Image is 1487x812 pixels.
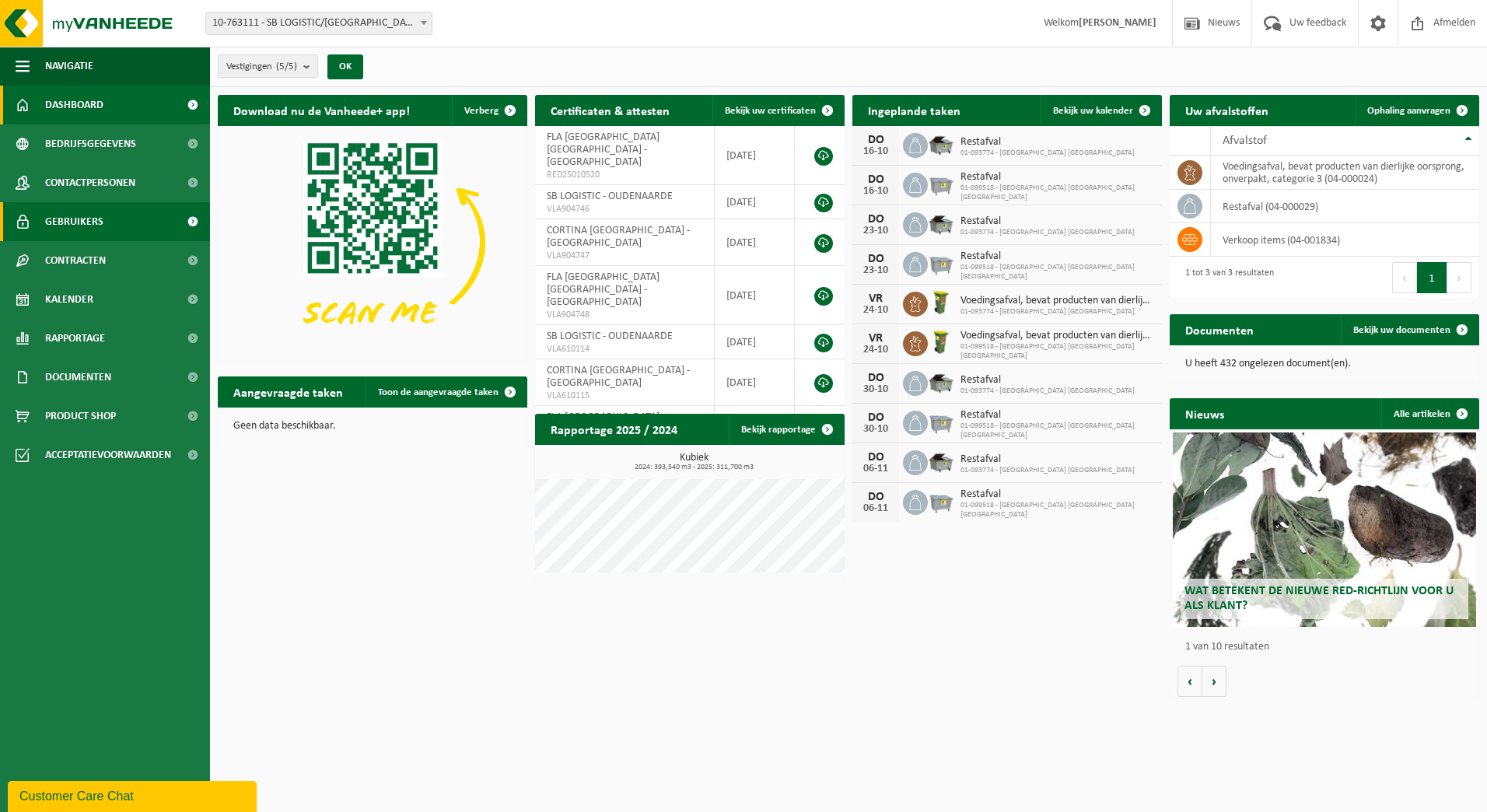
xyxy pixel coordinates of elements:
[535,414,693,444] h2: Rapportage 2025 / 2024
[860,332,891,345] div: VR
[960,295,1154,307] span: Voedingsafval, bevat producten van dierlijke oorsprong, onverpakt, categorie 3
[547,343,702,355] span: VLA610114
[1355,95,1478,126] a: Ophaling aanvragen
[860,372,891,384] div: DO
[860,292,891,305] div: VR
[1211,156,1479,190] td: voedingsafval, bevat producten van dierlijke oorsprong, onverpakt, categorie 3 (04-000024)
[960,263,1154,282] span: 01-099518 - [GEOGRAPHIC_DATA] [GEOGRAPHIC_DATA] [GEOGRAPHIC_DATA]
[366,376,526,408] a: Toon de aangevraagde taken
[860,213,891,226] div: DO
[1341,314,1478,345] a: Bekijk uw documenten
[1079,17,1156,29] strong: [PERSON_NAME]
[45,202,103,241] span: Gebruikers
[218,54,318,78] button: Vestigingen(5/5)
[547,203,702,215] span: VLA904746
[960,453,1135,466] span: Restafval
[45,397,116,436] span: Product Shop
[928,369,954,395] img: WB-5000-GAL-GY-01
[960,409,1154,422] span: Restafval
[860,226,891,236] div: 23-10
[205,12,432,35] span: 10-763111 - SB LOGISTIC/CORTINA/FLA
[928,289,954,316] img: WB-0060-HPE-GN-50
[1184,585,1454,612] span: Wat betekent de nieuwe RED-richtlijn voor u als klant?
[928,131,954,157] img: WB-5000-GAL-GY-01
[547,365,690,389] span: CORTINA [GEOGRAPHIC_DATA] - [GEOGRAPHIC_DATA]
[233,421,512,432] p: Geen data beschikbaar.
[547,271,660,308] span: FLA [GEOGRAPHIC_DATA] [GEOGRAPHIC_DATA] - [GEOGRAPHIC_DATA]
[860,146,891,157] div: 16-10
[1392,262,1417,293] button: Previous
[1381,398,1478,429] a: Alle artikelen
[226,55,297,79] span: Vestigingen
[543,453,845,471] h3: Kubiek
[860,305,891,316] div: 24-10
[715,266,796,325] td: [DATE]
[45,241,106,280] span: Contracten
[378,387,499,397] span: Toon de aangevraagde taken
[960,250,1154,263] span: Restafval
[960,136,1135,149] span: Restafval
[860,464,891,474] div: 06-11
[1173,432,1476,627] a: Wat betekent de nieuwe RED-richtlijn voor u als klant?
[928,250,954,276] img: WB-2500-GAL-GY-01
[928,170,954,197] img: WB-2500-GAL-GY-01
[860,186,891,197] div: 16-10
[8,778,260,812] iframe: chat widget
[960,466,1135,475] span: 01-093774 - [GEOGRAPHIC_DATA] [GEOGRAPHIC_DATA]
[860,411,891,424] div: DO
[960,342,1154,361] span: 01-099518 - [GEOGRAPHIC_DATA] [GEOGRAPHIC_DATA] [GEOGRAPHIC_DATA]
[276,61,297,72] count: (5/5)
[715,219,796,266] td: [DATE]
[860,503,891,514] div: 06-11
[1223,135,1267,147] span: Afvalstof
[218,376,359,407] h2: Aangevraagde taken
[960,374,1135,387] span: Restafval
[45,436,171,474] span: Acceptatievoorwaarden
[45,319,105,358] span: Rapportage
[218,95,425,125] h2: Download nu de Vanheede+ app!
[960,215,1135,228] span: Restafval
[715,126,796,185] td: [DATE]
[928,448,954,474] img: WB-5000-GAL-GY-01
[547,169,702,181] span: RED25010520
[960,307,1154,317] span: 01-093774 - [GEOGRAPHIC_DATA] [GEOGRAPHIC_DATA]
[464,106,499,116] span: Verberg
[928,210,954,236] img: WB-5000-GAL-GY-01
[1170,95,1284,125] h2: Uw afvalstoffen
[960,184,1154,202] span: 01-099518 - [GEOGRAPHIC_DATA] [GEOGRAPHIC_DATA] [GEOGRAPHIC_DATA]
[928,488,954,514] img: WB-2500-GAL-GY-01
[860,451,891,464] div: DO
[547,191,673,202] span: SB LOGISTIC - OUDENAARDE
[547,390,702,402] span: VLA610115
[960,228,1135,237] span: 01-093774 - [GEOGRAPHIC_DATA] [GEOGRAPHIC_DATA]
[860,253,891,265] div: DO
[45,358,111,397] span: Documenten
[928,329,954,355] img: WB-0060-HPE-GN-50
[1170,398,1240,429] h2: Nieuws
[1170,314,1269,345] h2: Documenten
[1417,262,1447,293] button: 1
[960,330,1154,342] span: Voedingsafval, bevat producten van dierlijke oorsprong, onverpakt, categorie 3
[928,408,954,435] img: WB-2500-GAL-GY-01
[45,86,103,124] span: Dashboard
[960,488,1154,501] span: Restafval
[1041,95,1160,126] a: Bekijk uw kalender
[860,384,891,395] div: 30-10
[206,12,432,34] span: 10-763111 - SB LOGISTIC/CORTINA/FLA
[715,185,796,219] td: [DATE]
[1211,223,1479,257] td: verkoop items (04-001834)
[960,387,1135,396] span: 01-093774 - [GEOGRAPHIC_DATA] [GEOGRAPHIC_DATA]
[725,106,816,116] span: Bekijk uw certificaten
[547,225,690,249] span: CORTINA [GEOGRAPHIC_DATA] - [GEOGRAPHIC_DATA]
[547,250,702,262] span: VLA904747
[547,331,673,342] span: SB LOGISTIC - OUDENAARDE
[960,149,1135,158] span: 01-093774 - [GEOGRAPHIC_DATA] [GEOGRAPHIC_DATA]
[452,95,526,126] button: Verberg
[960,422,1154,440] span: 01-099518 - [GEOGRAPHIC_DATA] [GEOGRAPHIC_DATA] [GEOGRAPHIC_DATA]
[860,424,891,435] div: 30-10
[1177,666,1202,697] button: Vorige
[1211,190,1479,223] td: restafval (04-000029)
[960,501,1154,520] span: 01-099518 - [GEOGRAPHIC_DATA] [GEOGRAPHIC_DATA] [GEOGRAPHIC_DATA]
[45,124,136,163] span: Bedrijfsgegevens
[1185,642,1471,653] p: 1 van 10 resultaten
